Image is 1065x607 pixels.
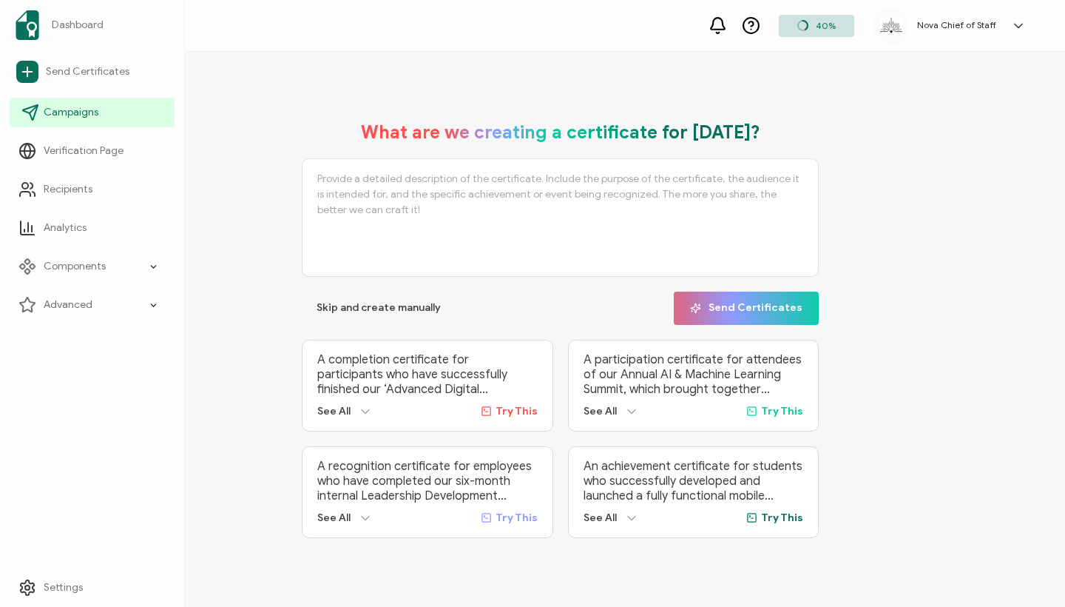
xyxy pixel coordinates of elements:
[10,98,175,127] a: Campaigns
[302,292,456,325] button: Skip and create manually
[317,512,351,524] span: See All
[10,55,175,89] a: Send Certificates
[584,512,617,524] span: See All
[880,18,902,33] img: f53f884a-7200-4873-80e7-5e9b12fc9e96.png
[317,303,441,313] span: Skip and create manually
[10,573,175,603] a: Settings
[10,213,175,243] a: Analytics
[917,20,996,30] h5: Nova Chief of Staff
[16,10,39,40] img: sertifier-logomark-colored.svg
[761,405,803,417] span: Try This
[361,121,760,144] h1: What are we creating a certificate for [DATE]?
[317,405,351,417] span: See All
[317,459,538,503] p: A recognition certificate for employees who have completed our six-month internal Leadership Deve...
[674,292,819,325] button: Send Certificates
[584,459,804,503] p: An achievement certificate for students who successfully developed and launched a fully functiona...
[690,303,802,314] span: Send Certificates
[10,136,175,166] a: Verification Page
[496,512,538,524] span: Try This
[584,352,804,397] p: A participation certificate for attendees of our Annual AI & Machine Learning Summit, which broug...
[44,259,106,274] span: Components
[44,182,92,197] span: Recipients
[584,405,617,417] span: See All
[44,144,124,158] span: Verification Page
[496,405,538,417] span: Try This
[44,298,92,312] span: Advanced
[317,352,538,397] p: A completion certificate for participants who have successfully finished our ‘Advanced Digital Ma...
[10,175,175,204] a: Recipients
[816,20,836,31] span: 40%
[44,221,87,235] span: Analytics
[10,4,175,46] a: Dashboard
[44,580,83,595] span: Settings
[761,512,803,524] span: Try This
[44,105,98,120] span: Campaigns
[52,18,104,33] span: Dashboard
[46,64,129,79] span: Send Certificates
[991,536,1065,607] iframe: Chat Widget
